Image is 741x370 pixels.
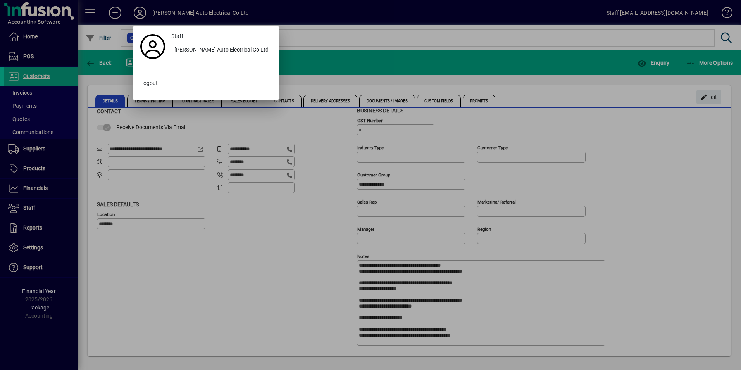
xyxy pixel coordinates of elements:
span: Staff [171,32,183,40]
button: [PERSON_NAME] Auto Electrical Co Ltd [168,43,275,57]
span: Logout [140,79,158,87]
a: Staff [168,29,275,43]
a: Profile [137,40,168,54]
button: Logout [137,76,275,90]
